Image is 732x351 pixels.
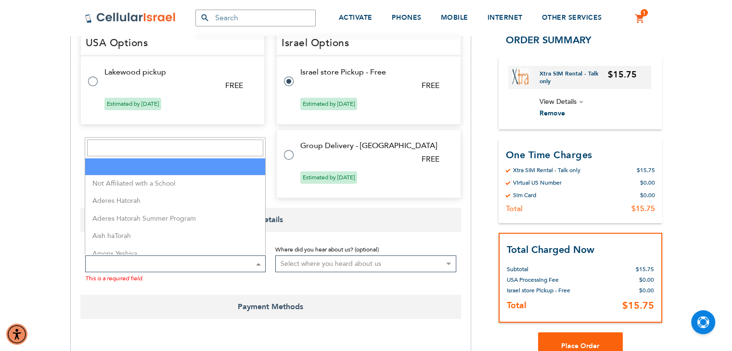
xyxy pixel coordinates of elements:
[392,13,422,22] span: PHONES
[85,12,176,24] img: Cellular Israel Logo
[507,243,594,256] strong: Total Charged Now
[507,300,527,312] strong: Total
[608,69,637,81] span: $15.75
[642,9,646,17] span: 1
[639,287,654,295] span: $0.00
[636,266,654,274] span: $15.75
[104,98,161,110] span: Estimated by [DATE]
[506,149,655,162] h3: One Time Charges
[639,276,654,284] span: $0.00
[506,34,591,47] span: Order Summary
[513,191,536,199] div: Sim Card
[225,80,243,91] span: FREE
[539,109,565,118] span: Remove
[507,276,559,284] span: USA Processing Fee
[422,154,439,164] span: FREE
[635,13,645,25] a: 1
[276,31,461,56] h4: Israel Options
[539,70,608,85] a: Xtra SIM Rental - Talk only
[275,246,379,253] span: Where did you hear about us? (optional)
[488,13,523,22] span: INTERNET
[80,295,461,319] span: Payment Methods
[85,192,265,210] li: Aderes Hatorah
[85,227,265,245] li: Aish haTorah
[422,80,439,91] span: FREE
[80,31,265,56] h4: USA Options
[85,210,265,228] li: Aderes Hatorah Summer Program
[622,300,654,313] span: $15.75
[637,166,655,174] div: $15.75
[561,341,599,351] span: Place Order
[441,13,468,22] span: MOBILE
[85,245,265,263] li: Amons Yeshiva
[507,287,570,295] span: Israel store Pickup - Free
[507,257,582,275] th: Subtotal
[300,141,449,150] td: Group Delivery - [GEOGRAPHIC_DATA]
[339,13,372,22] span: ACTIVATE
[512,68,528,85] img: Xtra SIM Rental - Talk only
[300,98,357,110] span: Estimated by [DATE]
[631,204,655,213] div: $15.75
[6,324,27,345] div: Accessibility Menu
[513,166,580,174] div: Xtra SIM Rental - Talk only
[506,204,523,213] div: Total
[542,13,602,22] span: OTHER SERVICES
[300,68,449,76] td: Israel store Pickup - Free
[87,139,263,156] input: Search
[104,68,253,76] td: Lakewood pickup
[300,171,357,184] span: Estimated by [DATE]
[513,179,562,187] div: Virtual US Number
[195,10,316,26] input: Search
[80,208,461,232] span: Details
[640,191,655,199] div: $0.00
[85,175,265,193] li: Not Affiliated with a School
[539,97,577,106] span: View Details
[640,179,655,187] div: $0.00
[85,275,143,282] span: This is a required field.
